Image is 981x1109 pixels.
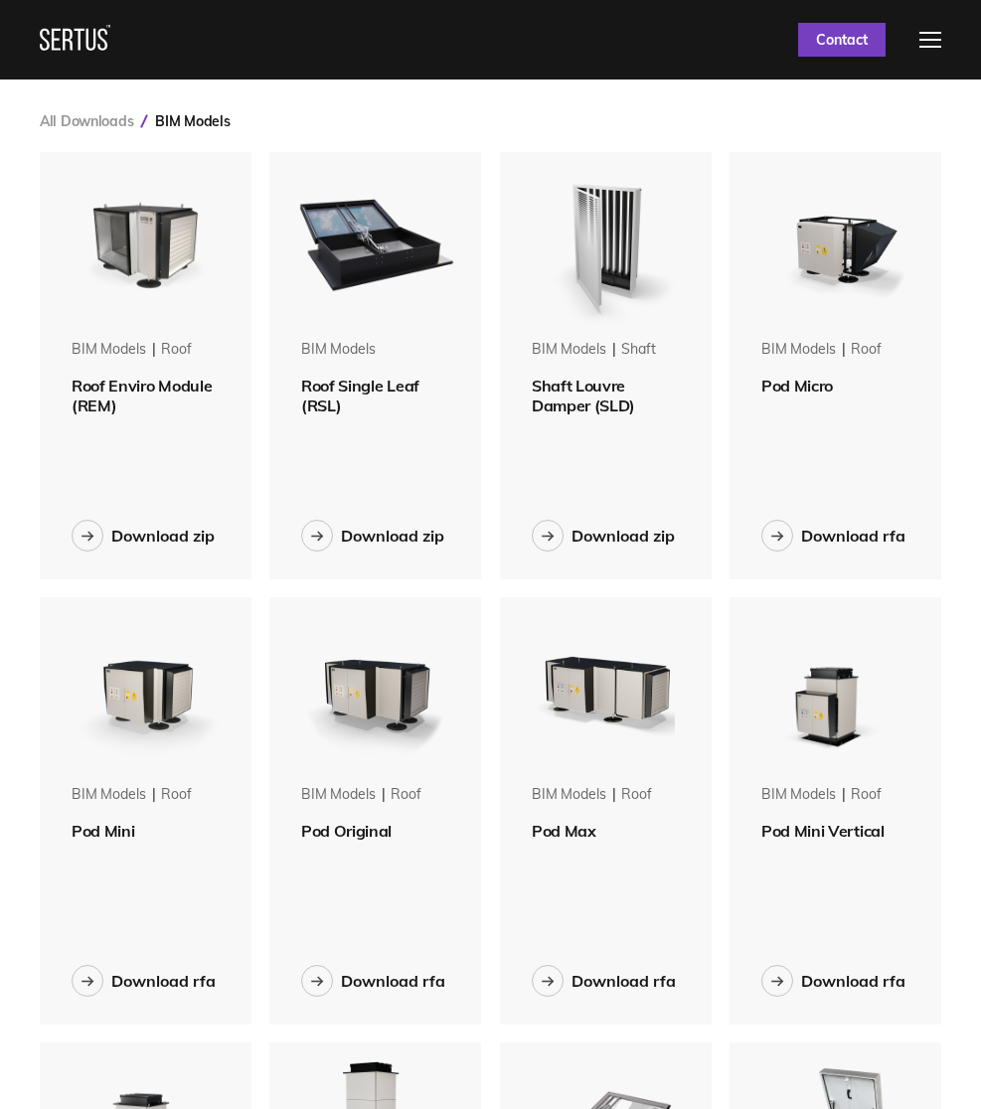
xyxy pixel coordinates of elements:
button: Download rfa [301,965,445,997]
div: BIM Models [761,340,836,360]
button: Download rfa [761,520,905,552]
button: Download rfa [532,965,676,997]
div: Download zip [572,526,675,546]
span: Pod Max [532,821,596,841]
div: BIM Models [301,340,376,360]
div: Download rfa [111,971,216,991]
button: Download rfa [72,965,216,997]
div: roof [621,785,651,805]
span: Pod Mini [72,821,134,841]
div: Download rfa [801,526,905,546]
div: shaft [621,340,655,360]
div: BIM Models [301,785,376,805]
div: roof [851,340,881,360]
button: Download zip [532,520,675,552]
button: Download zip [72,520,215,552]
div: roof [391,785,420,805]
div: BIM Models [532,785,606,805]
div: BIM Models [72,340,146,360]
iframe: Chat Widget [623,878,981,1109]
span: Roof Enviro Module (REM) [72,376,212,415]
span: Pod Mini Vertical [761,821,885,841]
div: Download rfa [572,971,676,991]
a: Contact [798,23,886,57]
a: All Downloads [40,112,133,130]
div: roof [851,785,881,805]
div: BIM Models [532,340,606,360]
span: Pod Micro [761,376,833,396]
div: Download zip [341,526,444,546]
div: roof [161,340,191,360]
div: BIM Models [72,785,146,805]
div: BIM Models [761,785,836,805]
span: Shaft Louvre Damper (SLD) [532,376,635,415]
span: Pod Original [301,821,392,841]
span: Roof Single Leaf (RSL) [301,376,419,415]
button: Download zip [301,520,444,552]
div: Download rfa [341,971,445,991]
div: roof [161,785,191,805]
div: Download zip [111,526,215,546]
